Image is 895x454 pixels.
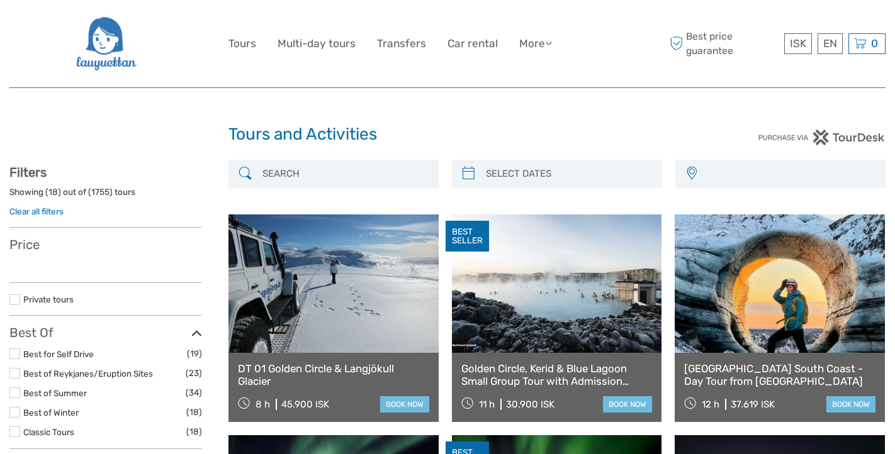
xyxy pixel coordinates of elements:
[667,30,781,57] span: Best price guarantee
[186,405,202,419] span: (18)
[75,9,136,78] img: 2954-36deae89-f5b4-4889-ab42-60a468582106_logo_big.png
[519,35,552,53] a: More
[758,130,886,145] img: PurchaseViaTourDesk.png
[790,37,806,50] span: ISK
[731,399,775,410] div: 37.619 ISK
[446,221,489,252] div: BEST SELLER
[228,35,256,53] a: Tours
[479,399,495,410] span: 11 h
[9,325,202,340] h3: Best Of
[23,294,74,304] a: Private tours
[228,125,667,145] h1: Tours and Activities
[702,399,719,410] span: 12 h
[278,35,356,53] a: Multi-day tours
[23,427,74,437] a: Classic Tours
[23,368,153,379] a: Best of Reykjanes/Eruption Sites
[9,165,47,180] strong: Filters
[91,186,110,198] label: 1755
[186,424,202,439] span: (18)
[818,33,843,54] div: EN
[187,346,202,361] span: (19)
[9,206,64,216] a: Clear all filters
[186,385,202,400] span: (34)
[377,35,426,53] a: Transfers
[23,349,94,359] a: Best for Self Drive
[826,396,875,412] a: book now
[9,186,202,206] div: Showing ( ) out of ( ) tours
[257,163,432,185] input: SEARCH
[506,399,554,410] div: 30.900 ISK
[186,366,202,380] span: (23)
[869,37,880,50] span: 0
[256,399,270,410] span: 8 h
[238,362,429,388] a: DT 01 Golden Circle & Langjökull Glacier
[281,399,329,410] div: 45.900 ISK
[684,362,875,388] a: [GEOGRAPHIC_DATA] South Coast - Day Tour from [GEOGRAPHIC_DATA]
[9,237,202,252] h3: Price
[23,407,79,418] a: Best of Winter
[380,396,429,412] a: book now
[603,396,652,412] a: book now
[481,163,656,185] input: SELECT DATES
[461,362,653,388] a: Golden Circle, Kerid & Blue Lagoon Small Group Tour with Admission Ticket
[48,186,58,198] label: 18
[447,35,498,53] a: Car rental
[23,388,87,398] a: Best of Summer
